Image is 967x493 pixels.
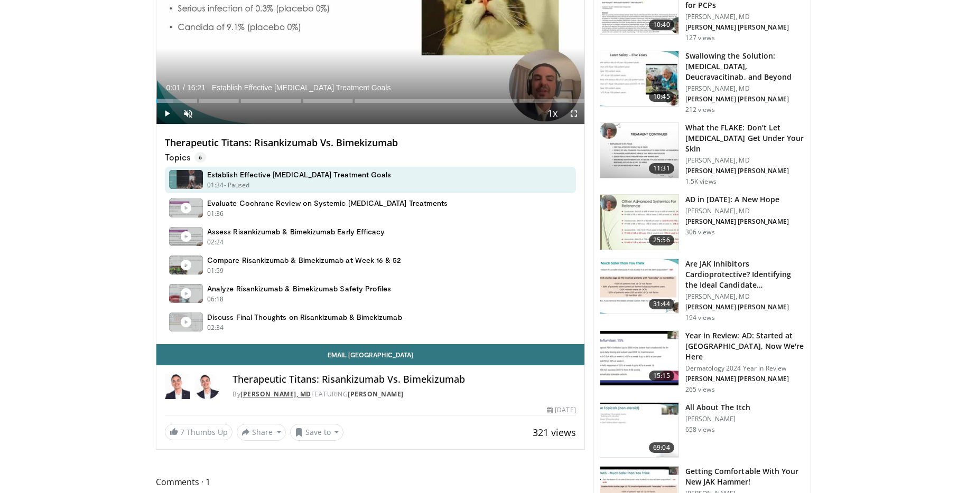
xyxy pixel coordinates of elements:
[237,424,286,441] button: Share
[600,51,804,114] a: 10:45 Swallowing the Solution: [MEDICAL_DATA], Deucravacitinab, and Beyond [PERSON_NAME], MD [PER...
[685,385,715,394] p: 265 views
[180,427,184,437] span: 7
[207,170,392,179] h4: Establish Effective [MEDICAL_DATA] Treatment Goals
[600,403,678,458] img: a32d7c94-806c-47c7-9988-f1bf941d51c5.150x105_q85_crop-smart_upscale.jpg
[685,122,804,154] h3: What the FLAKE: Don’t Let [MEDICAL_DATA] Get Under Your Skin
[207,323,224,333] p: 02:34
[685,259,804,290] h3: Are JAK Inhibitors Cardioprotective? Identifying the Ideal Candidate…
[156,344,584,365] a: Email [GEOGRAPHIC_DATA]
[649,442,674,453] span: 69:04
[685,51,804,82] h3: Swallowing the Solution: [MEDICAL_DATA], Deucravacitinab, and Beyond
[183,83,185,92] span: /
[207,312,402,322] h4: Discuss Final Thoughts on Risankizumab & Bimekizumab
[194,152,206,163] span: 6
[685,402,750,413] h3: All About The Itch
[600,123,678,178] img: 5f9de544-a404-405f-ad6e-61ebab64b84d.150x105_q85_crop-smart_upscale.jpg
[649,91,674,102] span: 10:45
[290,424,344,441] button: Save to
[194,374,220,399] img: Avatar
[600,195,678,250] img: 502f6266-edc2-4018-8742-8af636ea8863.150x105_q85_crop-smart_upscale.jpg
[649,299,674,309] span: 31:44
[207,284,392,293] h4: Analyze Risankizumab & Bimekizumab Safety Profiles
[685,106,715,114] p: 212 views
[165,374,190,399] img: Diego Ruiz Dasilva, MD
[207,266,224,276] p: 01:59
[348,390,404,399] a: [PERSON_NAME]
[233,390,576,399] div: By FEATURING
[685,13,804,21] p: [PERSON_NAME], MD
[240,390,311,399] a: [PERSON_NAME], MD
[685,303,804,311] p: [PERSON_NAME] [PERSON_NAME]
[600,402,804,458] a: 69:04 All About The Itch [PERSON_NAME] 658 views
[685,364,804,373] p: Dermatology 2024 Year in Review
[649,163,674,174] span: 11:31
[156,475,585,489] span: Comments 1
[165,137,576,149] h4: Therapeutic Titans: Risankizumab Vs. Bimekizumab
[187,83,206,92] span: 16:21
[563,103,584,124] button: Fullscreen
[685,415,750,423] p: [PERSON_NAME]
[600,259,678,314] img: 9a68aaf1-f136-4555-b225-4c16d1f71def.150x105_q85_crop-smart_upscale.jpg
[685,330,804,362] h3: Year in Review: AD: Started at [GEOGRAPHIC_DATA], Now We're Here
[533,426,576,439] span: 321 views
[600,330,804,394] a: 15:15 Year in Review: AD: Started at [GEOGRAPHIC_DATA], Now We're Here Dermatology 2024 Year in R...
[685,314,715,322] p: 194 views
[166,83,180,92] span: 0:01
[600,331,678,386] img: 80df6d58-3117-499a-9a71-bf10408caf30.150x105_q85_crop-smart_upscale.jpg
[165,424,233,440] a: 7 Thumbs Up
[178,103,199,124] button: Unmute
[685,177,717,186] p: 1.5K views
[207,209,224,219] p: 01:36
[233,374,576,385] h4: Therapeutic Titans: Risankizumab Vs. Bimekizumab
[685,466,804,487] h3: Getting Comfortable With Your New JAK Hammer!
[685,167,804,175] p: [PERSON_NAME] [PERSON_NAME]
[207,255,402,265] h4: Compare Risankizumab & Bimekizumab at Week 16 & 52
[685,23,804,32] p: [PERSON_NAME] [PERSON_NAME]
[600,194,804,250] a: 25:56 AD in [DATE]: A New Hope [PERSON_NAME], MD [PERSON_NAME] [PERSON_NAME] 306 views
[156,103,178,124] button: Play
[685,425,715,434] p: 658 views
[600,122,804,186] a: 11:31 What the FLAKE: Don’t Let [MEDICAL_DATA] Get Under Your Skin [PERSON_NAME], MD [PERSON_NAME...
[224,181,250,190] p: - Paused
[207,181,224,190] p: 01:34
[165,152,206,163] p: Topics
[685,95,804,103] p: [PERSON_NAME] [PERSON_NAME]
[547,405,575,415] div: [DATE]
[207,227,385,236] h4: Assess Risankizumab & Bimekizumab Early Efficacy
[685,375,804,383] p: [PERSON_NAME] [PERSON_NAME]
[685,292,804,301] p: [PERSON_NAME], MD
[685,194,789,205] h3: AD in [DATE]: A New Hope
[156,99,584,103] div: Progress Bar
[685,217,789,226] p: [PERSON_NAME] [PERSON_NAME]
[685,84,804,93] p: [PERSON_NAME], MD
[649,371,674,381] span: 15:15
[600,51,678,106] img: 0fadfb6d-641d-4c32-b634-de2e2e5c9703.150x105_q85_crop-smart_upscale.jpg
[685,207,789,215] p: [PERSON_NAME], MD
[685,228,715,236] p: 306 views
[649,20,674,30] span: 10:40
[207,238,224,247] p: 02:24
[685,156,804,165] p: [PERSON_NAME], MD
[212,83,390,92] span: Establish Effective [MEDICAL_DATA] Treatment Goals
[207,198,448,208] h4: Evaluate Cochrane Review on Systemic [MEDICAL_DATA] Treatments
[542,103,563,124] button: Playback Rate
[685,34,715,42] p: 127 views
[207,295,224,304] p: 06:18
[600,259,804,322] a: 31:44 Are JAK Inhibitors Cardioprotective? Identifying the Ideal Candidate… [PERSON_NAME], MD [PE...
[649,235,674,245] span: 25:56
